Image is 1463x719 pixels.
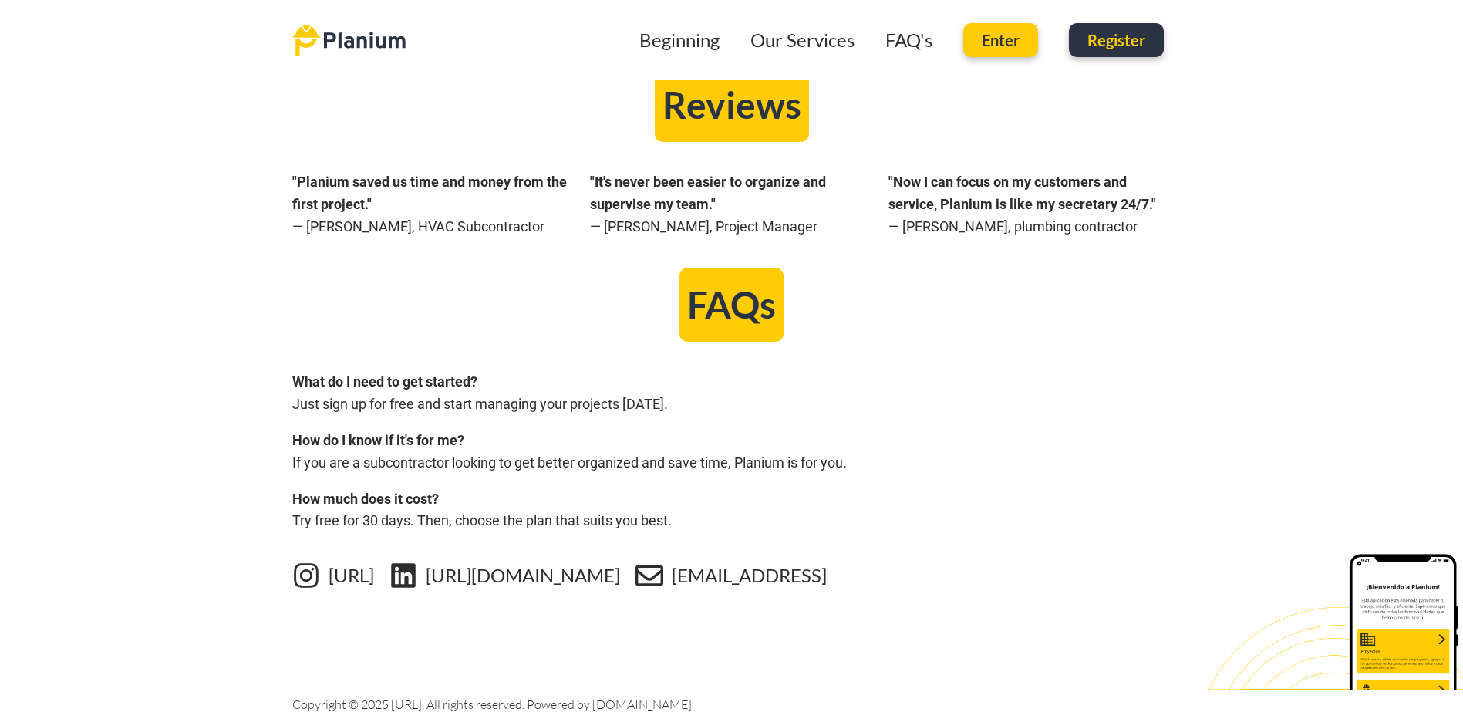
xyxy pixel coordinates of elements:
[963,23,1038,57] a: Enter
[292,174,567,212] strong: "Planium saved us time and money from the first project."
[1069,23,1164,57] a: Register
[672,564,827,586] a: [EMAIL_ADDRESS]
[292,432,464,448] strong: How do I know if it's for me?
[292,171,575,238] p: — [PERSON_NAME], HVAC Subcontractor
[590,171,873,238] p: — [PERSON_NAME], Project Manager
[639,29,720,51] a: Beginning
[426,564,620,586] a: [URL][DOMAIN_NAME]
[292,430,1171,474] p: If you are a subcontractor looking to get better organized and save time, Planium is for you.
[292,371,1171,416] p: Just sign up for free and start managing your projects [DATE].
[292,488,1171,533] p: Try free for 30 days. Then, choose the plan that suits you best.
[292,373,477,390] strong: What do I need to get started?
[590,174,826,212] strong: "It's never been easier to organize and supervise my team."
[888,174,1156,212] strong: "Now I can focus on my customers and service, Planium is like my secretary 24/7."
[292,562,320,589] a: Planium.ai
[750,29,855,51] a: Our Services
[687,283,776,327] h2: FAQs
[292,491,439,507] strong: How much does it cost?
[292,697,1171,712] h2: Copyright © 2025 [URL], All rights reserved. Powered by [DOMAIN_NAME]
[982,32,1020,48] span: Enter
[885,29,932,51] a: FAQ's
[662,83,801,127] h2: Reviews
[389,562,417,589] a: https://linkedin.com/in/planiumai
[888,171,1171,238] p: — [PERSON_NAME], plumbing contractor
[1087,32,1145,48] span: Register
[635,562,663,589] a: contacto@planium.ai
[329,564,374,586] a: [URL]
